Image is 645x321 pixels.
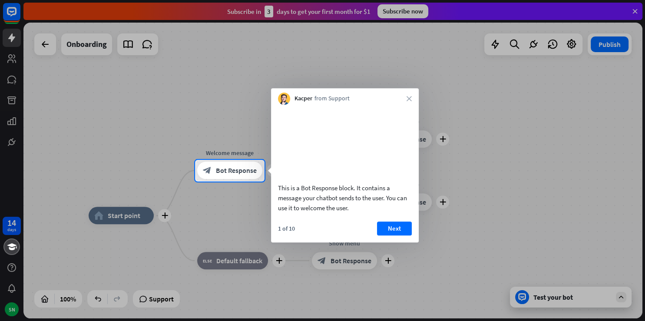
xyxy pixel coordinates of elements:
span: Bot Response [216,166,257,175]
div: 1 of 10 [278,225,295,232]
button: Open LiveChat chat widget [7,3,33,30]
span: from Support [314,94,350,103]
i: block_bot_response [203,166,212,175]
i: close [407,96,412,101]
span: Kacper [294,94,312,103]
button: Next [377,222,412,235]
div: This is a Bot Response block. It contains a message your chatbot sends to the user. You can use i... [278,183,412,213]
